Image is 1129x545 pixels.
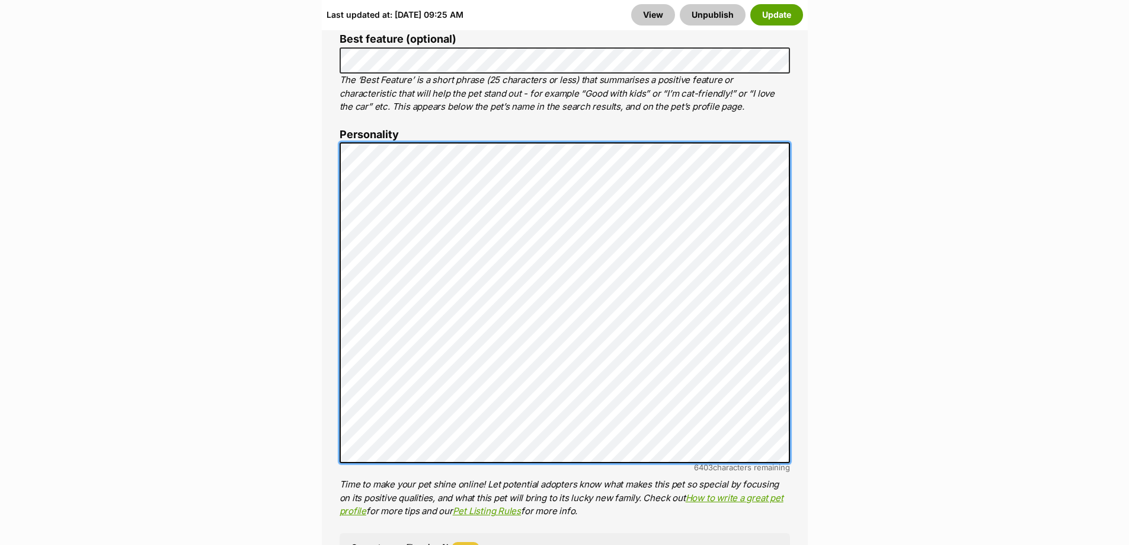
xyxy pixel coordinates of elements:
[340,492,783,517] a: How to write a great pet profile
[340,33,790,46] label: Best feature (optional)
[327,4,463,26] div: Last updated at: [DATE] 09:25 AM
[453,505,521,517] a: Pet Listing Rules
[631,4,675,26] a: View
[340,74,790,114] p: The ‘Best Feature’ is a short phrase (25 characters or less) that summarises a positive feature o...
[340,478,790,518] p: Time to make your pet shine online! Let potential adopters know what makes this pet so special by...
[340,129,790,141] label: Personality
[340,463,790,472] div: characters remaining
[680,4,746,26] button: Unpublish
[750,4,803,26] button: Update
[694,463,713,472] span: 6403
